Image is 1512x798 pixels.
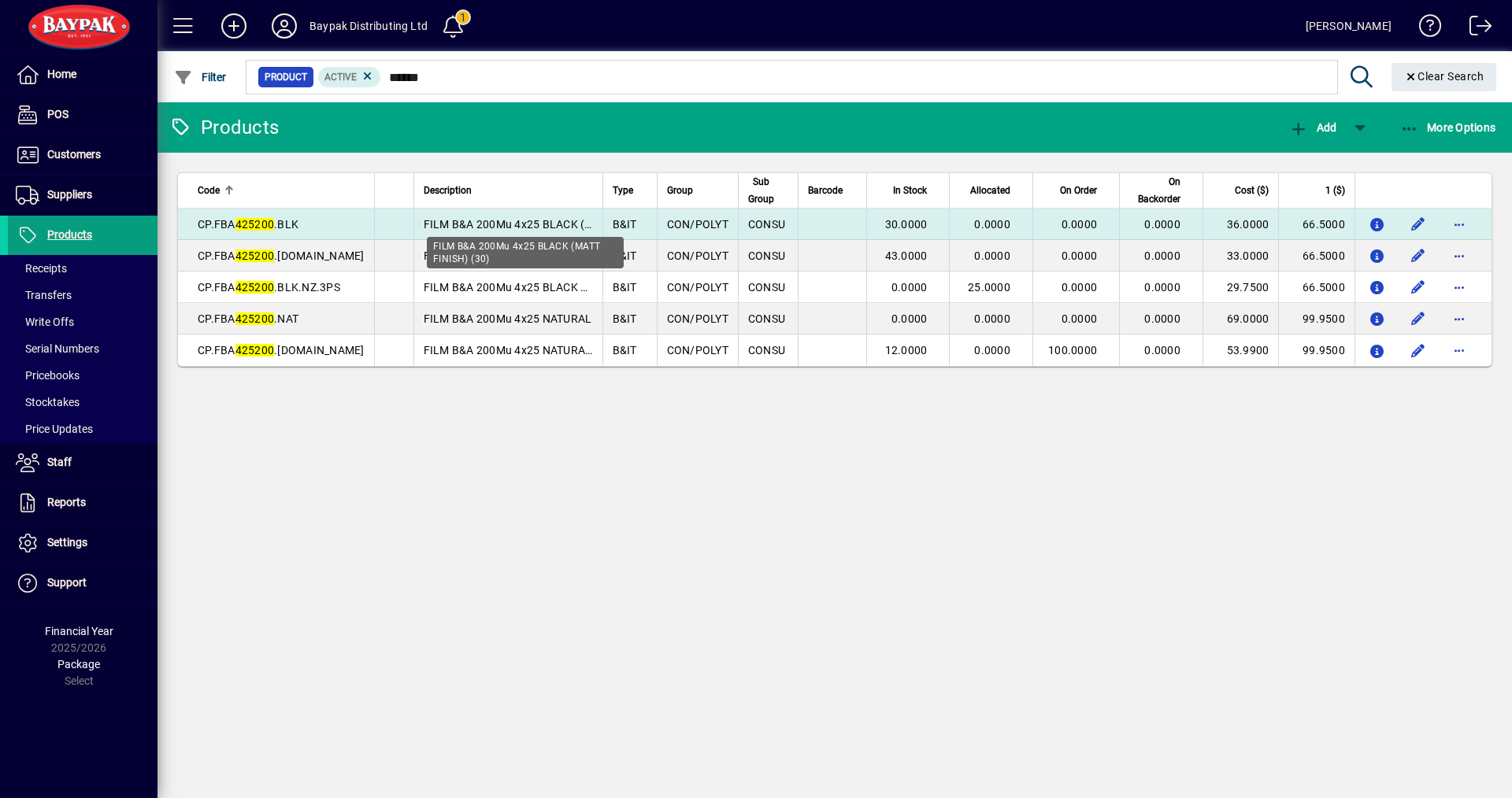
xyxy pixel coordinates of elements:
span: Cost ($) [1235,182,1269,199]
a: Suppliers [8,175,157,215]
a: Knowledge Base [1407,3,1442,54]
em: 425200 [235,312,275,325]
div: Group [667,182,728,199]
span: CONSU [748,312,785,325]
span: Staff [47,456,72,468]
div: Type [613,182,647,199]
button: More options [1447,243,1472,268]
span: Sub Group [748,173,774,208]
div: Barcode [808,182,857,199]
button: More options [1447,306,1472,331]
a: Support [8,563,157,603]
span: Filter [174,71,227,83]
span: On Backorder [1129,173,1180,208]
span: Barcode [808,182,843,199]
button: More options [1447,338,1472,363]
a: Home [8,55,157,94]
span: CONSU [748,344,785,357]
div: Allocated [959,182,1025,199]
span: CP.FBA .[DOMAIN_NAME] [198,344,365,357]
span: 0.0000 [1144,249,1180,262]
em: 425200 [235,218,275,231]
div: [PERSON_NAME] [1306,13,1392,39]
em: 425200 [235,344,275,357]
span: 1 ($) [1325,182,1345,199]
span: 0.0000 [1144,344,1180,357]
span: Reports [47,496,86,508]
span: CON/POLYT [667,281,728,294]
span: POS [47,108,69,120]
div: Products [169,115,279,140]
td: 36.0000 [1203,209,1278,240]
span: CP.FBA .NAT [198,312,298,325]
td: 99.9500 [1278,303,1354,334]
button: Edit [1406,338,1431,363]
span: CON/POLYT [667,218,728,231]
span: 0.0000 [974,218,1010,231]
button: More Options [1396,113,1500,142]
span: B&IT [613,249,637,262]
span: FILM B&A 200Mu 4x25 NATURAL [GEOGRAPHIC_DATA] MADE [424,344,738,357]
span: Price Updates [16,423,93,435]
span: CP.FBA .BLK.NZ.3PS [198,281,340,294]
td: 66.5000 [1278,209,1354,240]
td: 99.9500 [1278,334,1354,366]
div: FILM B&A 200Mu 4x25 BLACK (MATT FINISH) (30) [427,237,624,268]
a: Staff [8,443,157,482]
span: Customers [47,148,101,161]
span: 0.0000 [974,312,1010,325]
div: Sub Group [748,173,788,208]
span: 0.0000 [1144,312,1180,325]
span: Write Offs [16,316,74,328]
span: B&IT [613,218,637,231]
span: 30.0000 [885,218,928,231]
span: In Stock [893,182,927,199]
a: Transfers [8,282,157,308]
span: Group [667,182,693,199]
mat-chip: Activation Status: Active [318,67,381,87]
div: On Order [1043,182,1111,199]
a: Settings [8,523,157,563]
span: Code [198,182,220,199]
span: 0.0000 [974,344,1010,357]
span: FILM B&A 200Mu 4x25 NATURAL [424,312,592,325]
a: Logout [1458,3,1492,54]
td: 29.7500 [1203,272,1278,303]
span: Support [47,576,87,589]
span: CONSU [748,249,785,262]
td: 66.5000 [1278,240,1354,272]
span: 0.0000 [1062,249,1098,262]
button: Add [1285,113,1340,142]
span: Pricebooks [16,369,80,382]
span: Type [613,182,633,199]
span: More Options [1400,121,1496,134]
a: Customers [8,135,157,175]
span: Active [324,72,357,83]
span: Suppliers [47,188,92,201]
span: 0.0000 [1144,281,1180,294]
div: Description [424,182,593,199]
span: 0.0000 [891,281,928,294]
em: 425200 [235,249,275,262]
span: Allocated [970,182,1010,199]
span: B&IT [613,281,637,294]
span: Financial Year [45,625,113,637]
span: FILM B&A 200Mu 4x25 BLACK NZ MADE (25) [424,249,653,262]
button: Filter [170,63,231,91]
span: 100.0000 [1048,344,1097,357]
span: Product [265,69,307,85]
span: Serial Numbers [16,342,99,355]
span: 0.0000 [1062,218,1098,231]
div: Code [198,182,365,199]
a: Write Offs [8,308,157,335]
span: Description [424,182,472,199]
a: Reports [8,483,157,523]
td: 69.0000 [1203,303,1278,334]
span: Transfers [16,289,72,301]
button: Edit [1406,275,1431,300]
span: 0.0000 [1144,218,1180,231]
button: Edit [1406,243,1431,268]
a: Receipts [8,255,157,282]
td: 66.5000 [1278,272,1354,303]
span: CON/POLYT [667,249,728,262]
